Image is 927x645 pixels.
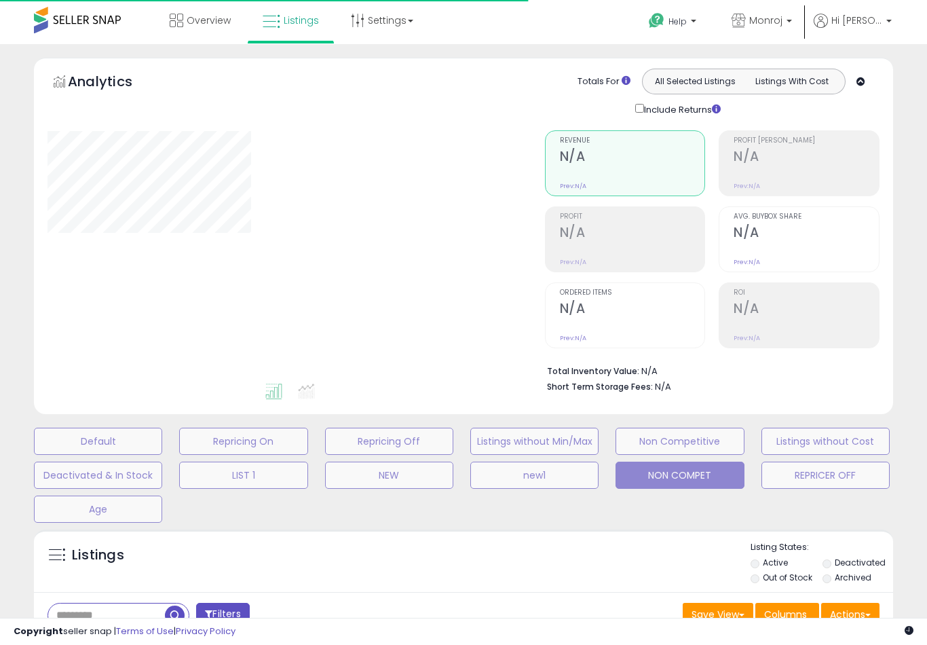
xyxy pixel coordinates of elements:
[560,225,705,243] h2: N/A
[814,14,892,44] a: Hi [PERSON_NAME]
[14,625,235,638] div: seller snap | |
[668,16,687,27] span: Help
[616,428,744,455] button: Non Competitive
[734,289,879,297] span: ROI
[734,182,760,190] small: Prev: N/A
[470,462,599,489] button: new1
[648,12,665,29] i: Get Help
[734,301,879,319] h2: N/A
[761,462,890,489] button: REPRICER OFF
[34,428,162,455] button: Default
[761,428,890,455] button: Listings without Cost
[179,462,307,489] button: LIST 1
[560,334,586,342] small: Prev: N/A
[831,14,882,27] span: Hi [PERSON_NAME]
[625,101,737,117] div: Include Returns
[325,428,453,455] button: Repricing Off
[560,137,705,145] span: Revenue
[638,2,710,44] a: Help
[749,14,782,27] span: Monroj
[655,380,671,393] span: N/A
[560,258,586,266] small: Prev: N/A
[734,213,879,221] span: Avg. Buybox Share
[284,14,319,27] span: Listings
[34,496,162,523] button: Age
[560,301,705,319] h2: N/A
[734,149,879,167] h2: N/A
[734,334,760,342] small: Prev: N/A
[743,73,841,90] button: Listings With Cost
[34,462,162,489] button: Deactivated & In Stock
[179,428,307,455] button: Repricing On
[68,72,159,94] h5: Analytics
[547,362,869,378] li: N/A
[560,149,705,167] h2: N/A
[578,75,630,88] div: Totals For
[616,462,744,489] button: NON COMPET
[560,289,705,297] span: Ordered Items
[325,462,453,489] button: NEW
[734,225,879,243] h2: N/A
[646,73,744,90] button: All Selected Listings
[547,365,639,377] b: Total Inventory Value:
[187,14,231,27] span: Overview
[14,625,63,638] strong: Copyright
[734,137,879,145] span: Profit [PERSON_NAME]
[560,213,705,221] span: Profit
[470,428,599,455] button: Listings without Min/Max
[734,258,760,266] small: Prev: N/A
[547,381,653,392] b: Short Term Storage Fees:
[560,182,586,190] small: Prev: N/A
